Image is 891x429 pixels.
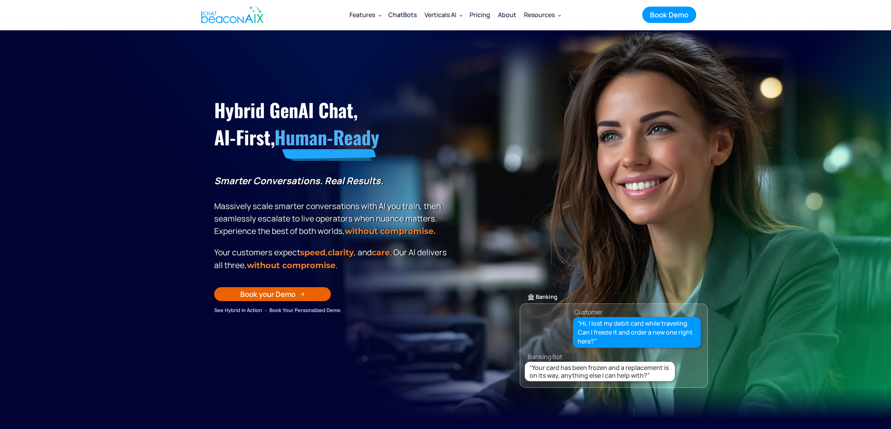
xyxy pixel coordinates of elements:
[328,248,354,257] span: clarity
[240,289,295,299] div: Book your Demo
[498,9,516,20] div: About
[378,14,381,17] img: Dropdown
[494,5,520,25] a: About
[558,14,561,17] img: Dropdown
[384,5,421,25] a: ChatBots
[372,248,390,257] span: care
[274,123,379,151] span: Human-Ready
[345,226,435,236] strong: without compromise.
[459,14,463,17] img: Dropdown
[214,174,449,237] p: Massively scale smarter conversations with AI you train, then seamlessly escalate to live operato...
[466,5,494,25] a: Pricing
[214,287,331,301] a: Book your Demo
[520,5,564,24] div: Resources
[214,246,449,272] p: Your customers expect , , and . Our Al delivers all three, .
[346,5,384,24] div: Features
[349,9,375,20] div: Features
[520,291,708,302] div: 🏦 Banking
[578,319,697,346] div: “Hi, I lost my debit card while traveling. Can I freeze it and order a new one right here?”
[574,307,603,317] div: Customer
[650,10,688,20] div: Book Demo
[421,5,466,24] div: Verticals AI
[470,9,490,20] div: Pricing
[425,9,456,20] div: Verticals AI
[214,96,449,151] h1: Hybrid GenAI Chat, AI-First,
[247,260,335,270] span: without compromise
[300,292,305,296] img: Arrow
[195,1,268,28] a: home
[388,9,417,20] div: ChatBots
[300,248,325,257] strong: speed
[214,174,383,187] strong: Smarter Conversations. Real Results.
[524,9,555,20] div: Resources
[642,7,696,23] a: Book Demo
[214,306,449,314] div: See Hybrid in Action → Book Your Personalized Demo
